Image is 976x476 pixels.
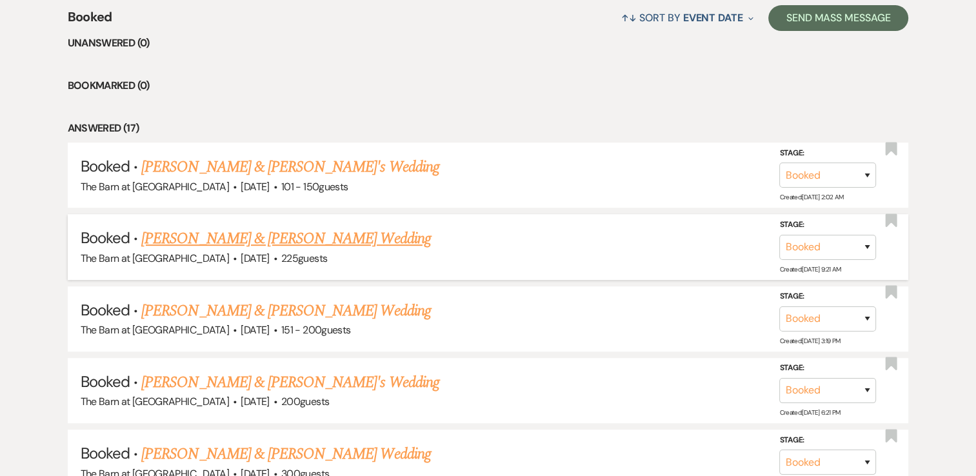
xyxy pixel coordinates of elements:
li: Unanswered (0) [68,35,909,52]
span: Created: [DATE] 2:02 AM [779,193,843,201]
span: Booked [81,443,130,463]
label: Stage: [779,290,876,304]
span: [DATE] [241,180,269,193]
span: 200 guests [281,395,329,408]
label: Stage: [779,146,876,161]
span: [DATE] [241,323,269,337]
a: [PERSON_NAME] & [PERSON_NAME] Wedding [141,227,430,250]
span: [DATE] [241,395,269,408]
span: Event Date [683,11,743,25]
a: [PERSON_NAME] & [PERSON_NAME] Wedding [141,442,430,466]
a: [PERSON_NAME] & [PERSON_NAME]'s Wedding [141,371,439,394]
span: The Barn at [GEOGRAPHIC_DATA] [81,395,229,408]
span: Booked [68,7,112,35]
span: Created: [DATE] 9:21 AM [779,265,841,273]
label: Stage: [779,218,876,232]
label: Stage: [779,361,876,375]
li: Bookmarked (0) [68,77,909,94]
span: 225 guests [281,252,327,265]
a: [PERSON_NAME] & [PERSON_NAME] Wedding [141,299,430,322]
span: 151 - 200 guests [281,323,350,337]
span: Created: [DATE] 3:19 PM [779,337,840,345]
label: Stage: [779,433,876,447]
span: ↑↓ [621,11,637,25]
span: Created: [DATE] 6:21 PM [779,408,840,417]
span: The Barn at [GEOGRAPHIC_DATA] [81,180,229,193]
button: Send Mass Message [768,5,909,31]
span: The Barn at [GEOGRAPHIC_DATA] [81,252,229,265]
li: Answered (17) [68,120,909,137]
span: [DATE] [241,252,269,265]
span: 101 - 150 guests [281,180,348,193]
button: Sort By Event Date [616,1,758,35]
span: Booked [81,372,130,392]
span: The Barn at [GEOGRAPHIC_DATA] [81,323,229,337]
span: Booked [81,156,130,176]
span: Booked [81,228,130,248]
span: Booked [81,300,130,320]
a: [PERSON_NAME] & [PERSON_NAME]'s Wedding [141,155,439,179]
